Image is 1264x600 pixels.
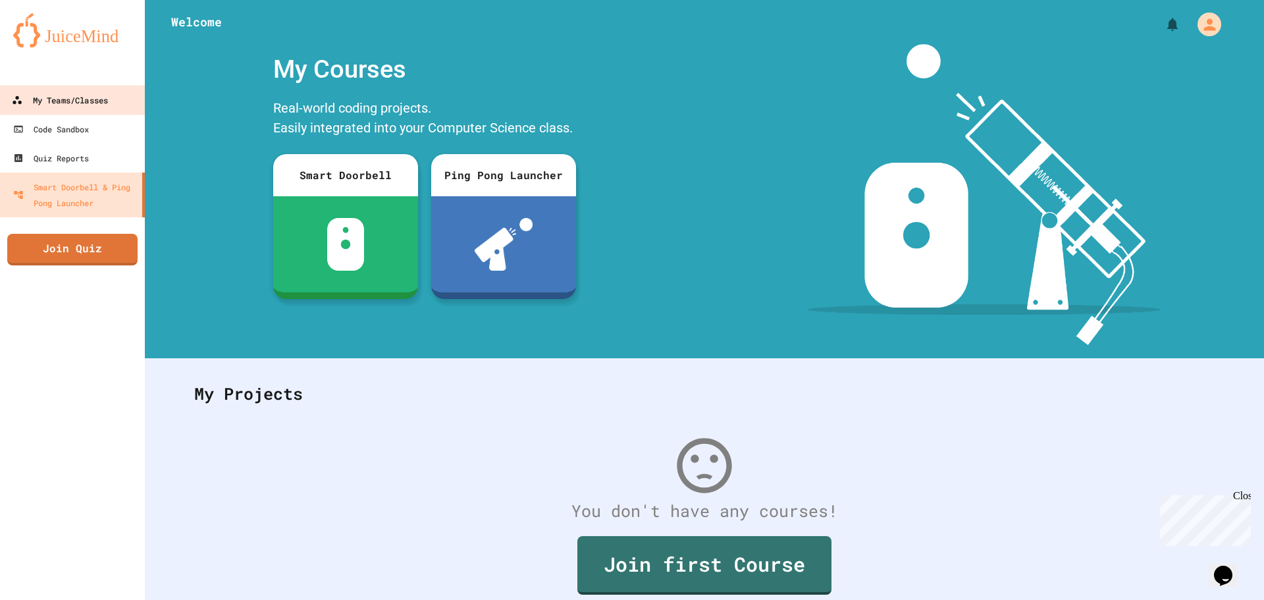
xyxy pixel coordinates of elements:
[1140,13,1184,36] div: My Notifications
[1209,547,1251,587] iframe: chat widget
[13,179,137,211] div: Smart Doorbell & Ping Pong Launcher
[273,154,418,196] div: Smart Doorbell
[181,499,1228,524] div: You don't have any courses!
[1155,490,1251,546] iframe: chat widget
[7,234,138,265] a: Join Quiz
[1184,9,1224,40] div: My Account
[267,95,583,144] div: Real-world coding projects. Easily integrated into your Computer Science class.
[327,218,365,271] img: sdb-white.svg
[181,368,1228,420] div: My Projects
[13,150,89,166] div: Quiz Reports
[577,536,831,595] a: Join first Course
[808,44,1161,345] img: banner-image-my-projects.png
[13,13,132,47] img: logo-orange.svg
[431,154,576,196] div: Ping Pong Launcher
[475,218,533,271] img: ppl-with-ball.png
[13,121,89,137] div: Code Sandbox
[12,92,108,109] div: My Teams/Classes
[267,44,583,95] div: My Courses
[5,5,91,84] div: Chat with us now!Close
